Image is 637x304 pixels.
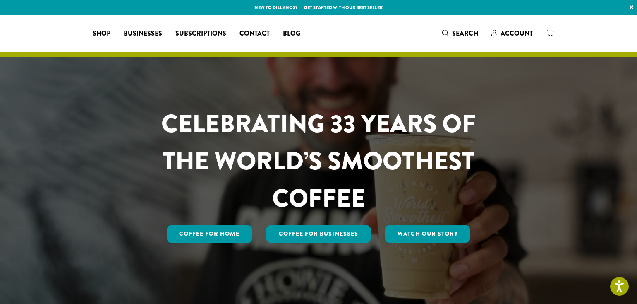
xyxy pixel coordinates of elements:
a: Watch Our Story [385,225,470,243]
span: Businesses [124,29,162,39]
span: Blog [283,29,300,39]
a: Coffee For Businesses [266,225,371,243]
a: Get started with our best seller [304,4,383,11]
h1: CELEBRATING 33 YEARS OF THE WORLD’S SMOOTHEST COFFEE [137,105,500,217]
a: Shop [86,27,117,40]
span: Account [500,29,533,38]
span: Search [452,29,478,38]
a: Search [436,27,485,40]
span: Subscriptions [175,29,226,39]
span: Contact [239,29,270,39]
a: Coffee for Home [167,225,252,243]
span: Shop [93,29,110,39]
